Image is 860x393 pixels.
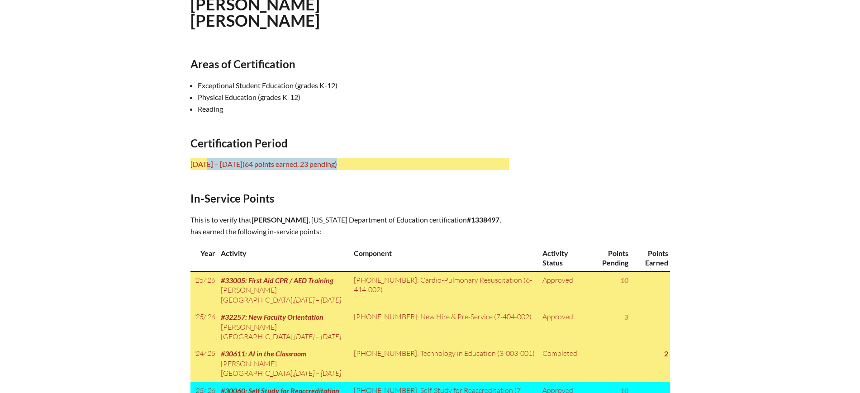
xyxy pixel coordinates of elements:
[294,332,341,341] span: [DATE] – [DATE]
[294,295,341,304] span: [DATE] – [DATE]
[190,308,217,345] td: '25/'26
[217,345,350,382] td: ,
[587,245,630,271] th: Points Pending
[190,158,509,170] p: [DATE] – [DATE]
[217,245,350,271] th: Activity
[539,308,587,345] td: Approved
[350,271,539,308] td: [PHONE_NUMBER]: Cardio-Pulmonary Resuscitation (6-414-002)
[350,345,539,382] td: [PHONE_NUMBER]: Technology in Education (3-003-001)
[190,192,509,205] h2: In-Service Points
[190,57,509,71] h2: Areas of Certification
[190,345,217,382] td: '24/'25
[630,245,670,271] th: Points Earned
[217,308,350,345] td: ,
[190,137,509,150] h2: Certification Period
[252,215,309,224] span: [PERSON_NAME]
[221,349,307,358] span: #30611: AI in the Classroom
[294,369,341,378] span: [DATE] – [DATE]
[217,271,350,308] td: ,
[620,276,628,284] strong: 10
[221,359,293,378] span: [PERSON_NAME][GEOGRAPHIC_DATA]
[221,322,293,341] span: [PERSON_NAME][GEOGRAPHIC_DATA]
[539,271,587,308] td: Approved
[221,276,333,284] span: #33005: First Aid CPR / AED Training
[190,214,509,237] p: This is to verify that , [US_STATE] Department of Education certification , has earned the follow...
[664,349,668,358] strong: 2
[467,215,499,224] b: #1338497
[624,313,628,321] strong: 3
[198,91,516,103] li: Physical Education (grades K-12)
[190,245,217,271] th: Year
[221,285,293,304] span: [PERSON_NAME][GEOGRAPHIC_DATA]
[198,103,516,115] li: Reading
[539,245,587,271] th: Activity Status
[221,313,323,321] span: #32257: New Faculty Orientation
[350,308,539,345] td: [PHONE_NUMBER]: New Hire & Pre-Service (7-404-002)
[190,271,217,308] td: '25/'26
[198,80,516,91] li: Exceptional Student Education (grades K-12)
[350,245,539,271] th: Component
[539,345,587,382] td: Completed
[242,160,337,168] span: (64 points earned, 23 pending)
